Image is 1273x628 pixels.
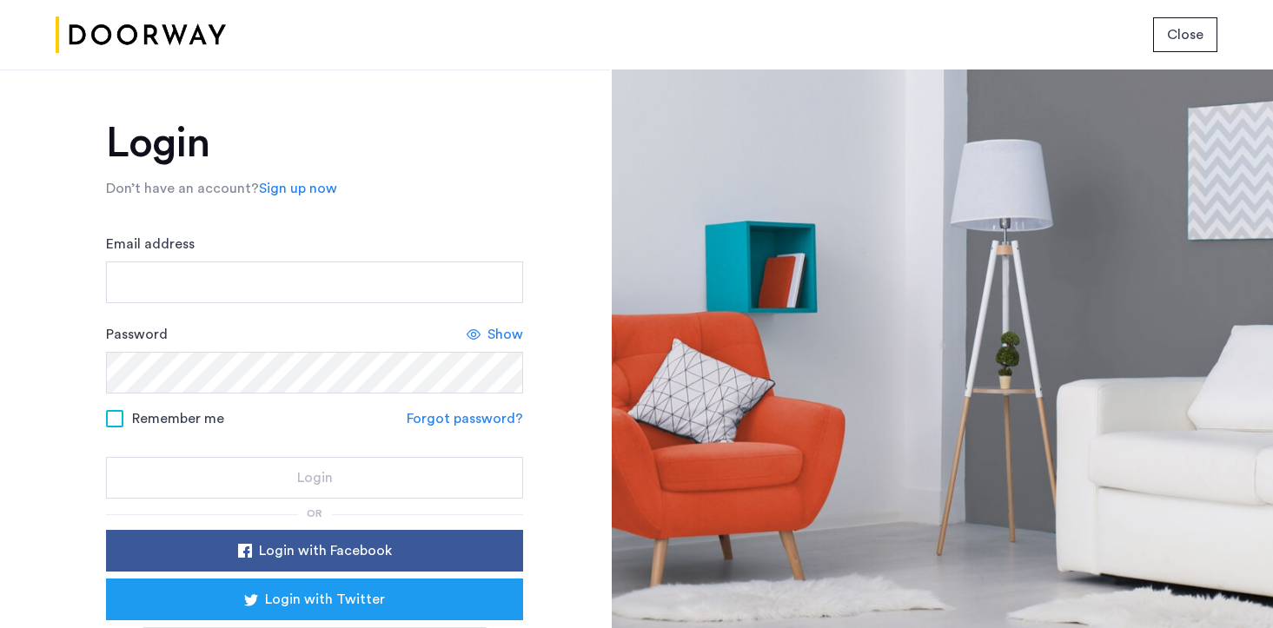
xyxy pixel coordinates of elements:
[106,234,195,255] label: Email address
[307,508,322,519] span: or
[265,589,385,610] span: Login with Twitter
[487,324,523,345] span: Show
[297,467,333,488] span: Login
[407,408,523,429] a: Forgot password?
[106,122,523,164] h1: Login
[259,540,392,561] span: Login with Facebook
[106,530,523,572] button: button
[56,3,226,68] img: logo
[106,578,523,620] button: button
[259,178,337,199] a: Sign up now
[1153,17,1217,52] button: button
[106,182,259,195] span: Don’t have an account?
[132,408,224,429] span: Remember me
[106,324,168,345] label: Password
[1167,24,1203,45] span: Close
[1200,559,1256,611] iframe: chat widget
[106,457,523,499] button: button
